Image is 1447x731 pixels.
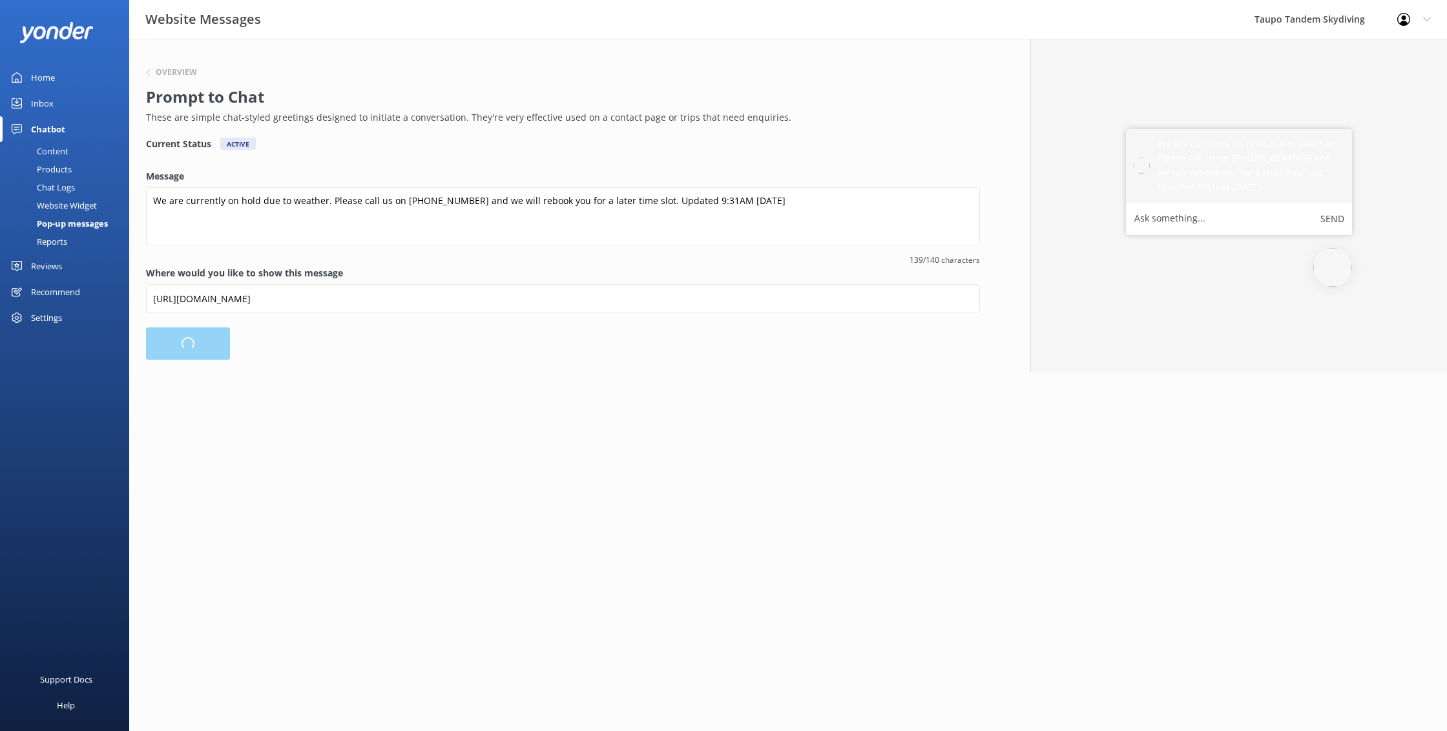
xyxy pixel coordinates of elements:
[146,110,973,125] p: These are simple chat-styled greetings designed to initiate a conversation. They're very effectiv...
[146,284,980,313] input: https://www.example.com/page
[31,116,65,142] div: Chatbot
[146,254,980,266] span: 139/140 characters
[31,90,54,116] div: Inbox
[145,9,261,30] h3: Website Messages
[8,142,129,160] a: Content
[8,214,108,232] div: Pop-up messages
[146,169,980,183] label: Message
[146,138,211,150] h4: Current Status
[57,692,75,718] div: Help
[1320,211,1344,227] button: Send
[8,160,129,178] a: Products
[156,68,197,76] h6: Overview
[8,196,129,214] a: Website Widget
[8,196,97,214] div: Website Widget
[19,22,94,43] img: yonder-white-logo.png
[8,160,72,178] div: Products
[8,142,68,160] div: Content
[8,178,75,196] div: Chat Logs
[8,178,129,196] a: Chat Logs
[31,253,62,279] div: Reviews
[8,214,129,232] a: Pop-up messages
[146,85,973,109] h2: Prompt to Chat
[146,68,197,76] button: Overview
[1158,137,1344,195] h5: We are currently on hold due to weather. Please call us on [PHONE_NUMBER] and we will rebook you ...
[31,65,55,90] div: Home
[1134,211,1205,227] label: Ask something...
[40,666,92,692] div: Support Docs
[8,232,67,251] div: Reports
[31,279,80,305] div: Recommend
[31,305,62,331] div: Settings
[8,232,129,251] a: Reports
[146,266,980,280] label: Where would you like to show this message
[146,187,980,245] textarea: We are currently on hold due to weather. Please call us on [PHONE_NUMBER] and we will rebook you ...
[220,138,256,150] div: Active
